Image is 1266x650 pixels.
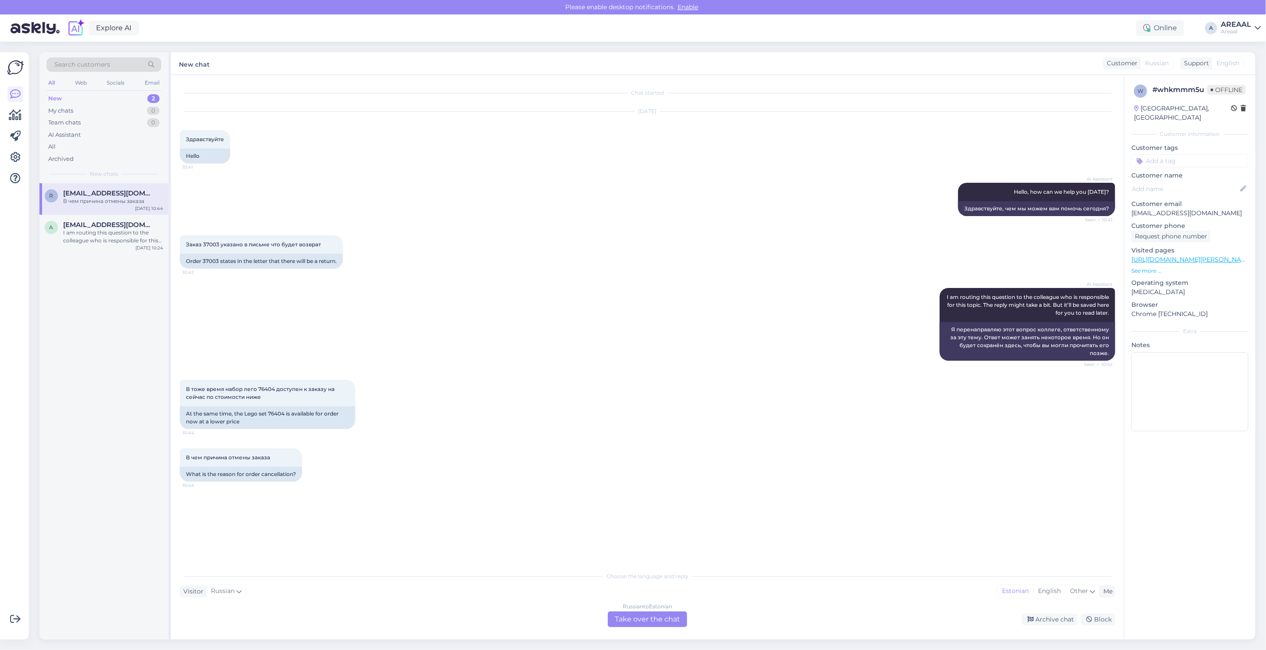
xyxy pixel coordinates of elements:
div: Archive chat [1022,614,1077,625]
div: All [46,77,57,89]
div: Extra [1131,327,1248,335]
div: What is the reason for order cancellation? [180,467,302,482]
div: Take over the chat [608,611,687,627]
p: Notes [1131,341,1248,350]
input: Add a tag [1131,154,1248,167]
span: Заказ 37003 указано в письме что будет возврат [186,241,321,248]
div: Chat started [180,89,1115,97]
p: Customer email [1131,199,1248,209]
div: New [48,94,62,103]
span: В чем причина отмены заказа [186,454,270,461]
p: Operating system [1131,278,1248,288]
div: Order 37003 states in the letter that there will be a return. [180,254,343,269]
span: New chats [90,170,118,178]
div: English [1033,585,1065,598]
span: Region61111@gmail.com [63,189,154,197]
span: R [50,192,53,199]
div: Visitor [180,587,203,596]
div: At the same time, the Lego set 76404 is available for order now at a lower price [180,406,355,429]
div: AREAAL [1221,21,1251,28]
span: Hello, how can we help you [DATE]? [1014,188,1109,195]
span: 10:42 [182,269,215,276]
div: [GEOGRAPHIC_DATA], [GEOGRAPHIC_DATA] [1134,104,1231,122]
div: Me [1100,587,1113,596]
span: Other [1070,587,1088,595]
span: Offline [1207,85,1246,95]
img: explore-ai [67,19,85,37]
p: Customer phone [1131,221,1248,231]
div: Email [143,77,161,89]
span: 10:44 [182,482,215,489]
div: В чем причина отмены заказа [63,197,163,205]
span: Russian [211,586,235,596]
span: English [1216,59,1239,68]
img: Askly Logo [7,59,24,76]
div: I am routing this question to the colleague who is responsible for this topic. The reply might ta... [63,229,163,245]
div: [DATE] [180,107,1115,115]
div: AI Assistant [48,131,81,139]
p: Visited pages [1131,246,1248,255]
div: 2 [147,94,160,103]
p: See more ... [1131,267,1248,275]
p: [MEDICAL_DATA] [1131,288,1248,297]
span: AI Assistant [1080,176,1113,182]
div: Request phone number [1131,231,1211,242]
div: My chats [48,107,73,115]
div: 0 [147,107,160,115]
p: Browser [1131,300,1248,309]
div: 0 [147,118,160,127]
p: Customer tags [1131,143,1248,153]
div: Russian to Estonian [623,603,672,611]
span: AI Assistant [1080,281,1113,288]
p: Chrome [TECHNICAL_ID] [1131,309,1248,319]
span: a [50,224,53,231]
div: Team chats [48,118,81,127]
span: annabel.kallas@gmail.com [63,221,154,229]
div: # whkmmm5u [1152,85,1207,95]
div: Customer [1103,59,1138,68]
div: Web [73,77,89,89]
a: AREAALAreaal [1221,21,1261,35]
div: Choose the language and reply [180,572,1115,580]
div: All [48,142,56,151]
div: Archived [48,155,74,163]
span: Seen ✓ 10:41 [1080,217,1113,223]
span: Russian [1145,59,1169,68]
a: Explore AI [89,21,139,36]
span: Здравствуйте [186,136,224,142]
div: Areaal [1221,28,1251,35]
div: [DATE] 10:44 [135,205,163,212]
span: I am routing this question to the colleague who is responsible for this topic. The reply might ta... [947,294,1110,316]
p: [EMAIL_ADDRESS][DOMAIN_NAME] [1131,209,1248,218]
div: Здравствуйте, чем мы можем вам помочь сегодня? [958,201,1115,216]
p: Customer name [1131,171,1248,180]
div: Hello [180,149,230,163]
label: New chat [179,57,210,69]
div: A [1205,22,1217,34]
div: Socials [105,77,126,89]
span: 10:44 [182,430,215,436]
span: Search customers [54,60,110,69]
div: Customer information [1131,130,1248,138]
span: 10:41 [182,164,215,170]
div: Estonian [998,585,1033,598]
div: Я перенаправляю этот вопрос коллеге, ответственному за эту тему. Ответ может занять некоторое вре... [940,322,1115,361]
span: В тоже время набор лего 76404 доступен к заказу на сейчас по стоимости ниже [186,386,336,400]
div: Online [1136,20,1184,36]
div: [DATE] 10:24 [136,245,163,251]
span: w [1138,88,1144,94]
div: Block [1081,614,1115,625]
span: Seen ✓ 10:42 [1080,361,1113,368]
input: Add name [1132,184,1238,194]
div: Support [1180,59,1209,68]
span: Enable [675,3,701,11]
